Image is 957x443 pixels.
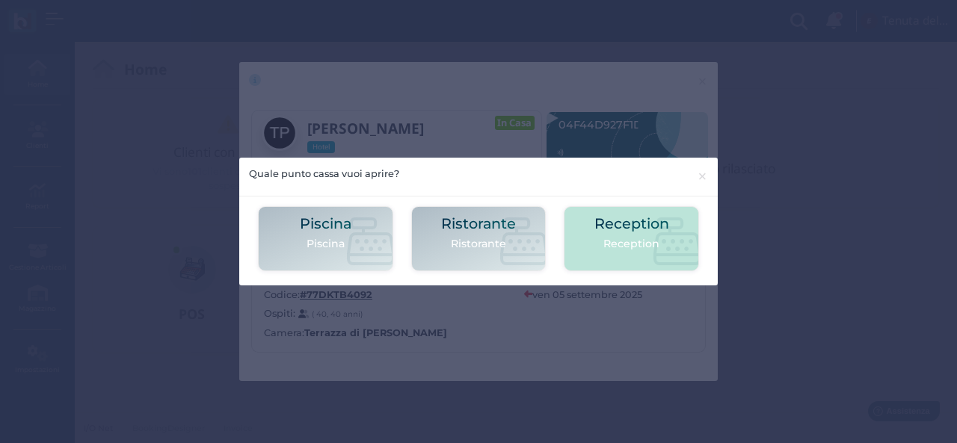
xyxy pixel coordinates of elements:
p: Reception [594,236,669,252]
h2: Piscina [300,216,351,232]
p: Piscina [300,236,351,252]
h2: Ristorante [441,216,516,232]
span: Assistenza [44,12,99,23]
span: × [697,167,708,186]
h2: Reception [594,216,669,232]
h5: Quale punto cassa vuoi aprire? [249,167,399,181]
button: Close [687,158,718,196]
p: Ristorante [441,236,516,252]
